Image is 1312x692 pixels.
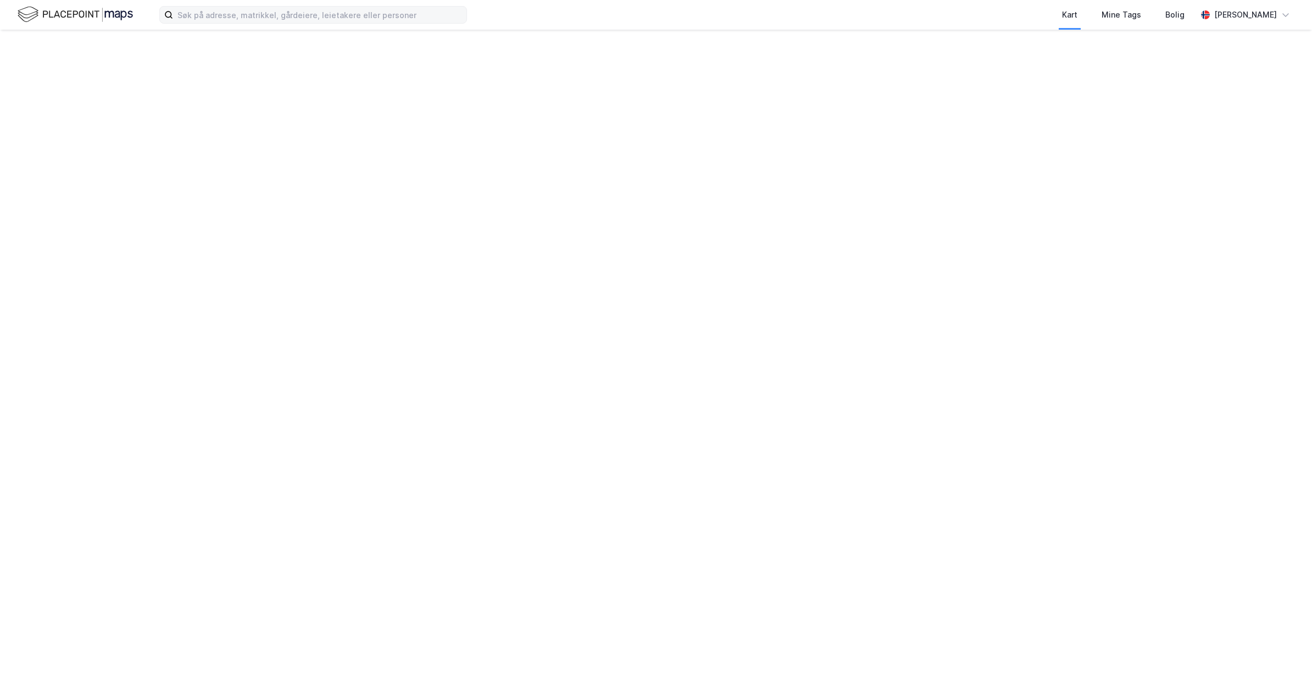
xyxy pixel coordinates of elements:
[1165,8,1185,21] div: Bolig
[18,5,133,24] img: logo.f888ab2527a4732fd821a326f86c7f29.svg
[1062,8,1077,21] div: Kart
[1214,8,1277,21] div: [PERSON_NAME]
[1257,639,1312,692] iframe: Chat Widget
[1102,8,1141,21] div: Mine Tags
[173,7,466,23] input: Søk på adresse, matrikkel, gårdeiere, leietakere eller personer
